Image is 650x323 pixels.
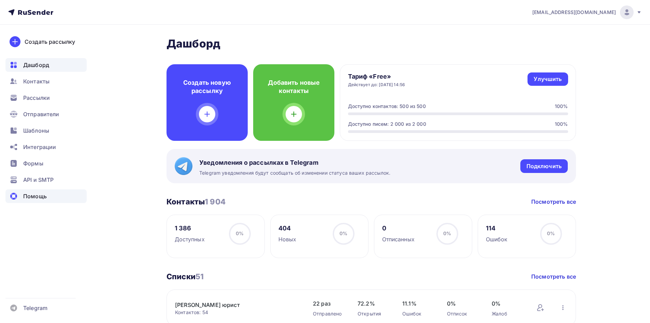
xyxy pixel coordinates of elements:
[492,310,523,317] div: Жалоб
[5,107,87,121] a: Отправители
[340,230,347,236] span: 0%
[492,299,523,308] span: 0%
[555,103,568,110] div: 100%
[25,38,75,46] div: Создать рассылку
[531,198,576,206] a: Посмотреть все
[199,159,390,167] span: Уведомления о рассылках в Telegram
[313,310,344,317] div: Отправлено
[23,110,59,118] span: Отправители
[23,77,49,85] span: Контакты
[205,197,226,206] span: 1 904
[348,103,426,110] div: Доступно контактов: 500 из 500
[177,79,237,95] h4: Создать новую рассылку
[5,91,87,105] a: Рассылки
[382,224,415,232] div: 0
[358,299,389,308] span: 72.2%
[167,37,576,51] h2: Дашборд
[447,299,478,308] span: 0%
[534,75,562,83] div: Улучшить
[23,143,56,151] span: Интеграции
[532,9,616,16] span: [EMAIL_ADDRESS][DOMAIN_NAME]
[5,58,87,72] a: Дашборд
[447,310,478,317] div: Отписок
[23,192,47,200] span: Помощь
[264,79,323,95] h4: Добавить новые контакты
[23,304,47,312] span: Telegram
[167,272,204,281] h3: Списки
[23,176,54,184] span: API и SMTP
[5,157,87,170] a: Формы
[23,159,43,167] span: Формы
[167,197,226,206] h3: Контакты
[555,121,568,127] div: 100%
[348,121,426,127] div: Доступно писем: 2 000 из 2 000
[236,230,244,236] span: 0%
[199,170,390,176] span: Telegram уведомления будут сообщать об изменении статуса ваших рассылок.
[196,272,204,281] span: 51
[23,94,50,102] span: Рассылки
[348,82,405,88] div: Действует до: [DATE] 14:56
[402,299,433,308] span: 11.1%
[175,309,299,316] div: Контактов: 54
[175,301,291,309] a: [PERSON_NAME] юрист
[486,235,508,243] div: Ошибок
[486,224,508,232] div: 114
[175,224,205,232] div: 1 386
[23,61,49,69] span: Дашборд
[5,124,87,137] a: Шаблоны
[532,5,642,19] a: [EMAIL_ADDRESS][DOMAIN_NAME]
[175,235,205,243] div: Доступных
[348,72,405,81] h4: Тариф «Free»
[382,235,415,243] div: Отписанных
[547,230,555,236] span: 0%
[313,299,344,308] span: 22 раз
[443,230,451,236] span: 0%
[526,162,562,170] div: Подключить
[531,272,576,281] a: Посмотреть все
[278,224,297,232] div: 404
[278,235,297,243] div: Новых
[5,75,87,88] a: Контакты
[23,126,49,135] span: Шаблоны
[402,310,433,317] div: Ошибок
[358,310,389,317] div: Открытия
